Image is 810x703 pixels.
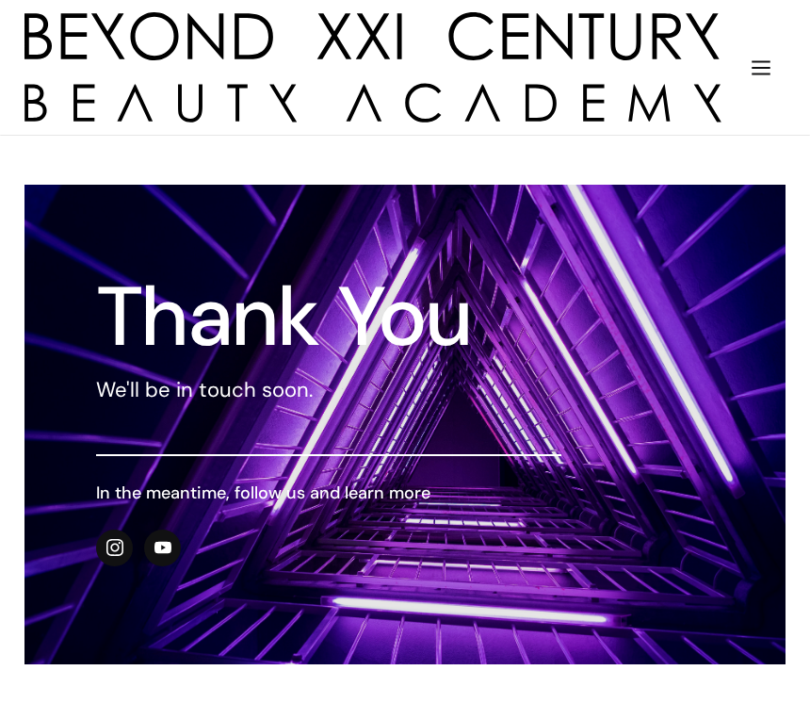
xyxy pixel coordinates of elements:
h1: Thank You [96,283,561,351]
img: beyond 21st century beauty academy logo [24,12,721,123]
div: menu [737,41,786,92]
h6: In the meantime, follow us and learn more [96,481,561,505]
p: We'll be in touch soon. [96,375,561,405]
a: home [24,12,721,123]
